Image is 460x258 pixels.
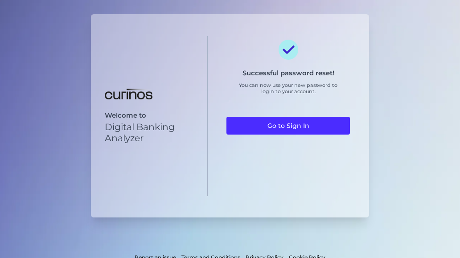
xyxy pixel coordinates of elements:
[105,89,152,99] img: Digital Banking Analyzer
[226,117,350,135] a: Go to Sign In
[226,82,350,94] p: You can now use your new password to login to your account.
[105,111,199,119] p: Welcome to
[242,70,334,78] h3: Successful password reset!
[105,121,199,143] p: Digital Banking Analyzer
